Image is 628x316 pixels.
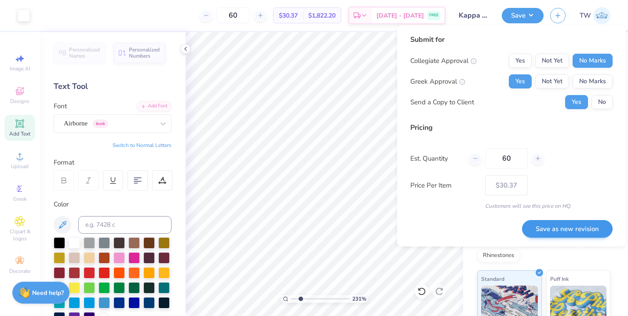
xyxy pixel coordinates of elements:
span: TW [580,11,591,21]
span: Decorate [9,268,30,275]
span: Standard [481,274,504,283]
button: Switch to Normal Letters [113,142,172,149]
button: Yes [509,74,532,88]
span: Puff Ink [550,274,569,283]
button: Save as new revision [522,220,613,238]
input: Untitled Design [452,7,495,24]
span: Greek [13,195,27,202]
div: Rhinestones [477,249,520,262]
strong: Need help? [32,289,64,297]
input: – – [485,148,528,169]
label: Est. Quantity [410,154,463,164]
div: Send a Copy to Client [410,97,474,107]
span: Designs [10,98,29,105]
button: Yes [565,95,588,109]
button: No [591,95,613,109]
div: Submit for [410,34,613,45]
button: No Marks [573,74,613,88]
span: 231 % [352,295,366,303]
button: Save [502,8,544,23]
span: [DATE] - [DATE] [376,11,424,20]
a: TW [580,7,610,24]
span: Personalized Names [69,47,100,59]
span: $30.37 [279,11,298,20]
div: Text Tool [54,81,172,92]
div: Color [54,199,172,209]
div: Customers will see this price on HQ. [410,202,613,210]
label: Price Per Item [410,180,478,191]
img: Thompson Wright [593,7,610,24]
input: – – [216,7,250,23]
span: Image AI [10,65,30,72]
label: Font [54,101,67,111]
span: Add Text [9,130,30,137]
div: Format [54,158,172,168]
input: e.g. 7428 c [78,216,172,234]
button: Not Yet [535,54,569,68]
div: Greek Approval [410,77,465,87]
span: FREE [429,12,438,18]
button: Yes [509,54,532,68]
button: Not Yet [535,74,569,88]
span: $1,822.20 [308,11,336,20]
div: Add Font [137,101,172,111]
span: Clipart & logos [4,228,35,242]
div: Pricing [410,122,613,133]
span: Upload [11,163,29,170]
div: Collegiate Approval [410,56,477,66]
button: No Marks [573,54,613,68]
span: Personalized Numbers [129,47,160,59]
